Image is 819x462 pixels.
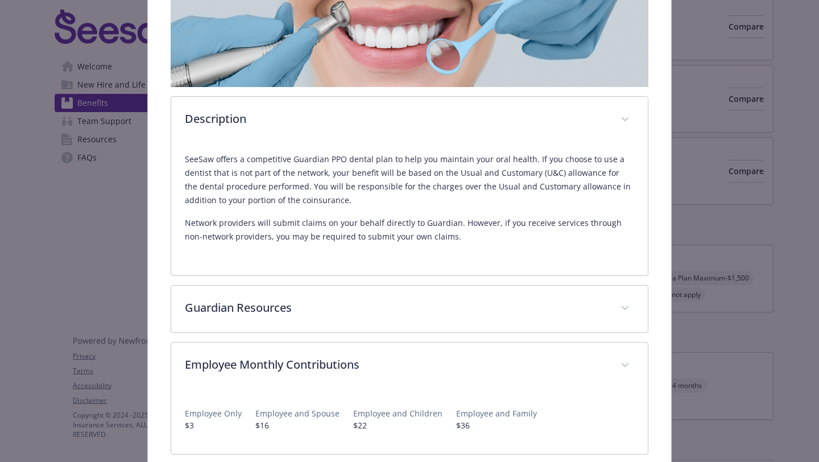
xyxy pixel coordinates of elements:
[171,343,648,389] div: Employee Monthly Contributions
[456,407,537,419] p: Employee and Family
[171,389,648,454] div: Employee Monthly Contributions
[353,407,442,419] p: Employee and Children
[171,97,648,143] div: Description
[185,216,634,244] p: Network providers will submit claims on your behalf directly to Guardian. However, if you receive...
[185,407,242,419] p: Employee Only
[353,419,442,431] p: $22
[185,356,607,373] p: Employee Monthly Contributions
[456,419,537,431] p: $36
[185,299,607,316] p: Guardian Resources
[185,152,634,207] p: SeeSaw offers a competitive Guardian PPO dental plan to help you maintain your oral health. If yo...
[255,419,340,431] p: $16
[171,286,648,332] div: Guardian Resources
[171,143,648,275] div: Description
[185,110,607,127] p: Description
[255,407,340,419] p: Employee and Spouse
[185,419,242,431] p: $3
